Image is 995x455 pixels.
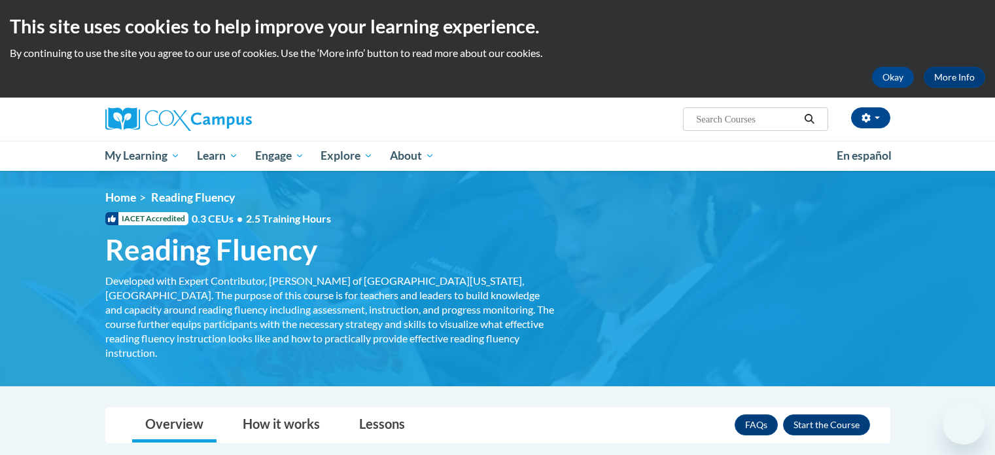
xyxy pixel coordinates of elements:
[97,141,189,171] a: My Learning
[105,107,354,131] a: Cox Campus
[10,46,985,60] p: By continuing to use the site you agree to our use of cookies. Use the ‘More info’ button to read...
[872,67,914,88] button: Okay
[783,414,870,435] button: Enroll
[799,111,819,127] button: Search
[105,212,188,225] span: IACET Accredited
[105,107,252,131] img: Cox Campus
[735,414,778,435] a: FAQs
[837,149,892,162] span: En español
[246,212,331,225] span: 2.5 Training Hours
[105,274,557,360] div: Developed with Expert Contributor, [PERSON_NAME] of [GEOGRAPHIC_DATA][US_STATE], [GEOGRAPHIC_DATA...
[237,212,243,225] span: •
[851,107,890,128] button: Account Settings
[828,142,900,170] a: En español
[924,67,985,88] a: More Info
[151,191,235,204] span: Reading Fluency
[943,403,985,445] iframe: Button to launch messaging window
[10,13,985,39] h2: This site uses cookies to help improve your learning experience.
[390,148,434,164] span: About
[105,191,136,204] a: Home
[105,148,180,164] span: My Learning
[132,408,217,443] a: Overview
[346,408,418,443] a: Lessons
[188,141,247,171] a: Learn
[321,148,373,164] span: Explore
[255,148,304,164] span: Engage
[381,141,443,171] a: About
[230,408,333,443] a: How it works
[86,141,910,171] div: Main menu
[247,141,313,171] a: Engage
[312,141,381,171] a: Explore
[192,211,331,226] span: 0.3 CEUs
[695,111,799,127] input: Search Courses
[197,148,238,164] span: Learn
[105,232,317,267] span: Reading Fluency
